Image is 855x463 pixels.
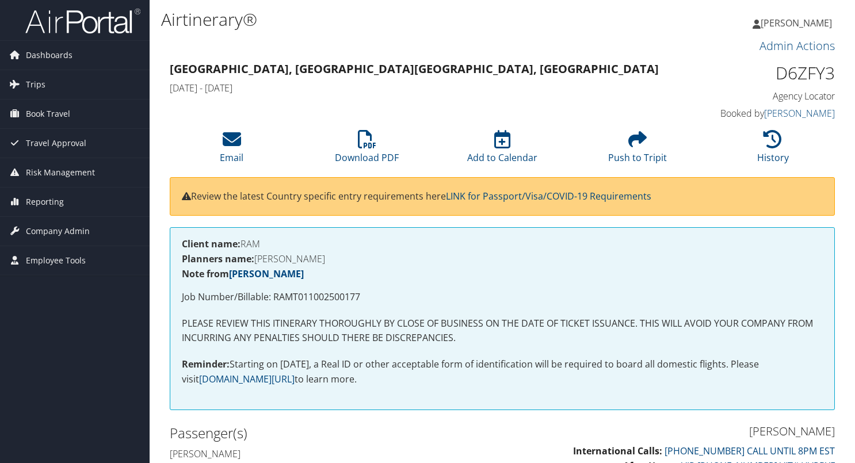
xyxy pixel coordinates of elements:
[220,136,243,164] a: Email
[182,189,823,204] p: Review the latest Country specific entry requirements here
[665,445,835,457] a: [PHONE_NUMBER] CALL UNTIL 8PM EST
[182,267,304,280] strong: Note from
[26,100,70,128] span: Book Travel
[753,6,843,40] a: [PERSON_NAME]
[199,373,295,385] a: [DOMAIN_NAME][URL]
[608,136,667,164] a: Push to Tripit
[182,239,823,248] h4: RAM
[764,107,835,120] a: [PERSON_NAME]
[26,158,95,187] span: Risk Management
[182,357,823,387] p: Starting on [DATE], a Real ID or other acceptable form of identification will be required to boar...
[682,61,835,85] h1: D6ZFY3
[682,90,835,102] h4: Agency Locator
[26,70,45,99] span: Trips
[182,290,823,305] p: Job Number/Billable: RAMT011002500177
[182,316,823,346] p: PLEASE REVIEW THIS ITINERARY THOROUGHLY BY CLOSE OF BUSINESS ON THE DATE OF TICKET ISSUANCE. THIS...
[573,445,662,457] strong: International Calls:
[761,17,832,29] span: [PERSON_NAME]
[182,238,241,250] strong: Client name:
[170,447,494,460] h4: [PERSON_NAME]
[26,217,90,246] span: Company Admin
[26,129,86,158] span: Travel Approval
[161,7,616,32] h1: Airtinerary®
[335,136,399,164] a: Download PDF
[26,41,72,70] span: Dashboards
[511,423,835,439] h3: [PERSON_NAME]
[759,38,835,53] a: Admin Actions
[757,136,789,164] a: History
[446,190,651,202] a: LINK for Passport/Visa/COVID-19 Requirements
[25,7,140,35] img: airportal-logo.png
[170,423,494,443] h2: Passenger(s)
[182,358,230,370] strong: Reminder:
[170,61,659,76] strong: [GEOGRAPHIC_DATA], [GEOGRAPHIC_DATA] [GEOGRAPHIC_DATA], [GEOGRAPHIC_DATA]
[229,267,304,280] a: [PERSON_NAME]
[26,188,64,216] span: Reporting
[170,82,665,94] h4: [DATE] - [DATE]
[26,246,86,275] span: Employee Tools
[182,252,254,265] strong: Planners name:
[182,254,823,263] h4: [PERSON_NAME]
[467,136,537,164] a: Add to Calendar
[682,107,835,120] h4: Booked by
